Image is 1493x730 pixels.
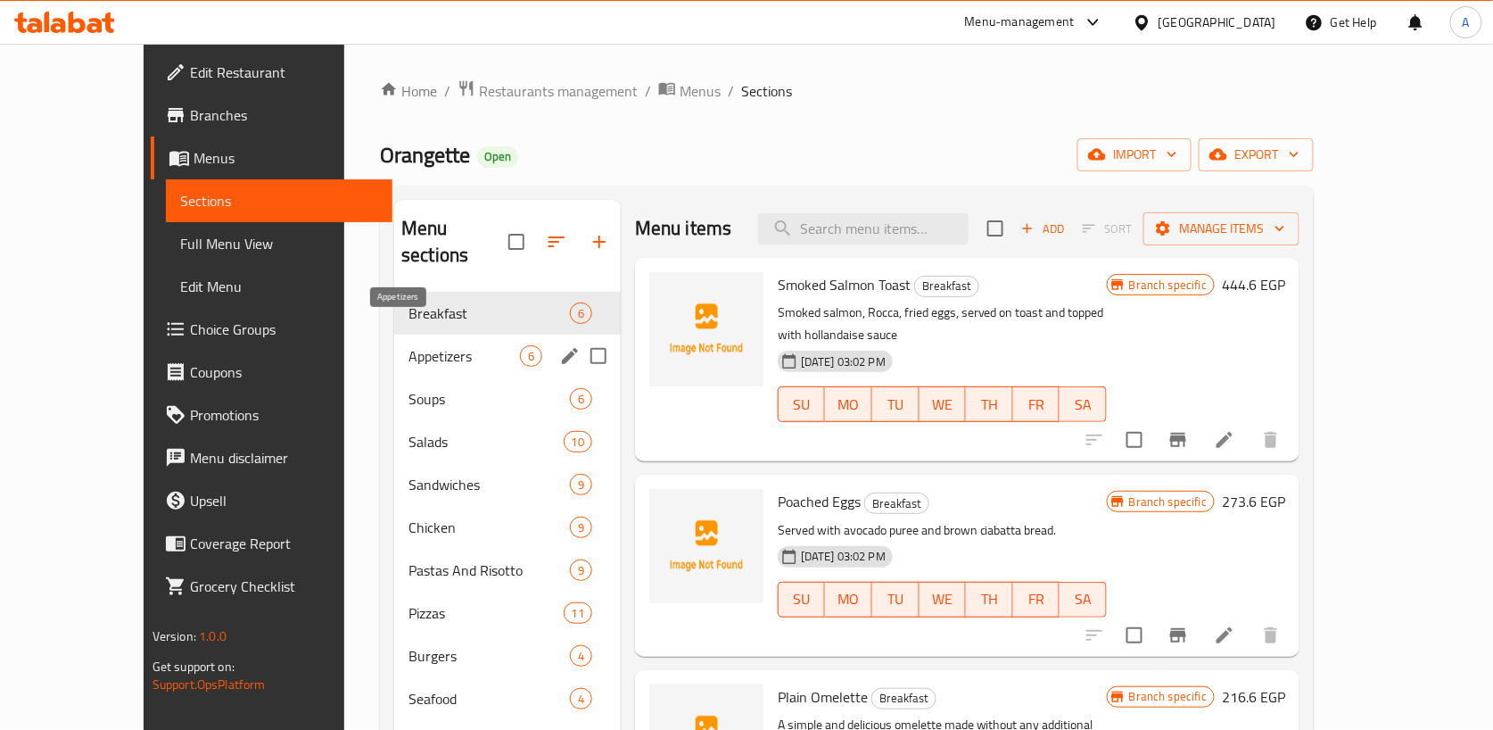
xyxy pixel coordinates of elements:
[741,80,792,102] span: Sections
[535,220,578,263] span: Sort sections
[190,104,379,126] span: Branches
[1077,138,1192,171] button: import
[778,271,911,298] span: Smoked Salmon Toast
[1013,386,1060,422] button: FR
[571,477,591,494] span: 9
[190,576,379,597] span: Grocery Checklist
[477,146,518,168] div: Open
[151,351,393,394] a: Coupons
[498,223,535,261] span: Select all sections
[166,222,393,265] a: Full Menu View
[408,431,563,452] span: Salads
[1159,12,1276,32] div: [GEOGRAPHIC_DATA]
[564,602,592,624] div: items
[645,80,651,102] li: /
[832,392,865,418] span: MO
[394,677,621,720] div: Seafood4
[1122,688,1214,705] span: Branch specific
[778,488,861,515] span: Poached Eggs
[408,560,570,581] span: Pastas And Risotto
[927,586,960,612] span: WE
[565,605,591,622] span: 11
[973,586,1006,612] span: TH
[778,582,825,618] button: SU
[458,79,638,103] a: Restaurants management
[153,655,235,678] span: Get support on:
[190,319,379,340] span: Choice Groups
[966,386,1013,422] button: TH
[1092,144,1177,166] span: import
[180,276,379,297] span: Edit Menu
[1020,392,1053,418] span: FR
[190,490,379,511] span: Upsell
[927,392,960,418] span: WE
[408,474,570,495] span: Sandwiches
[151,394,393,436] a: Promotions
[794,353,893,370] span: [DATE] 03:02 PM
[194,147,379,169] span: Menus
[408,345,520,367] span: Appetizers
[1157,614,1200,657] button: Branch-specific-item
[151,522,393,565] a: Coverage Report
[1116,617,1153,654] span: Select to update
[151,565,393,608] a: Grocery Checklist
[649,272,763,386] img: Smoked Salmon Toast
[408,602,563,624] span: Pizzas
[758,213,969,245] input: search
[864,493,929,514] div: Breakfast
[1014,215,1071,243] span: Add item
[394,506,621,549] div: Chicken9
[1014,215,1071,243] button: Add
[825,582,872,618] button: MO
[151,137,393,179] a: Menus
[1463,12,1470,32] span: A
[408,517,570,538] span: Chicken
[394,549,621,592] div: Pastas And Risotto9
[920,582,967,618] button: WE
[444,80,450,102] li: /
[380,80,437,102] a: Home
[914,276,979,297] div: Breakfast
[832,586,865,612] span: MO
[570,560,592,581] div: items
[520,345,542,367] div: items
[151,479,393,522] a: Upsell
[966,582,1013,618] button: TH
[570,303,592,324] div: items
[578,220,621,263] button: Add section
[571,648,591,665] span: 4
[151,436,393,479] a: Menu disclaimer
[977,210,1014,247] span: Select section
[1071,215,1143,243] span: Select section first
[380,79,1314,103] nav: breadcrumb
[153,673,266,696] a: Support.OpsPlatform
[635,215,732,242] h2: Menu items
[394,292,621,335] div: Breakfast6
[965,12,1075,33] div: Menu-management
[151,51,393,94] a: Edit Restaurant
[190,533,379,554] span: Coverage Report
[778,684,868,710] span: Plain Omelette
[190,62,379,83] span: Edit Restaurant
[872,582,920,618] button: TU
[1222,272,1285,297] h6: 444.6 EGP
[151,94,393,137] a: Branches
[408,388,570,410] span: Soups
[915,276,978,296] span: Breakfast
[190,404,379,426] span: Promotions
[394,335,621,377] div: Appetizers6edit
[408,645,570,667] div: Burgers
[401,215,508,269] h2: Menu sections
[571,305,591,322] span: 6
[570,517,592,538] div: items
[1020,586,1053,612] span: FR
[571,562,591,579] span: 9
[1143,212,1299,245] button: Manage items
[570,645,592,667] div: items
[1250,614,1292,657] button: delete
[571,391,591,408] span: 6
[1019,219,1067,239] span: Add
